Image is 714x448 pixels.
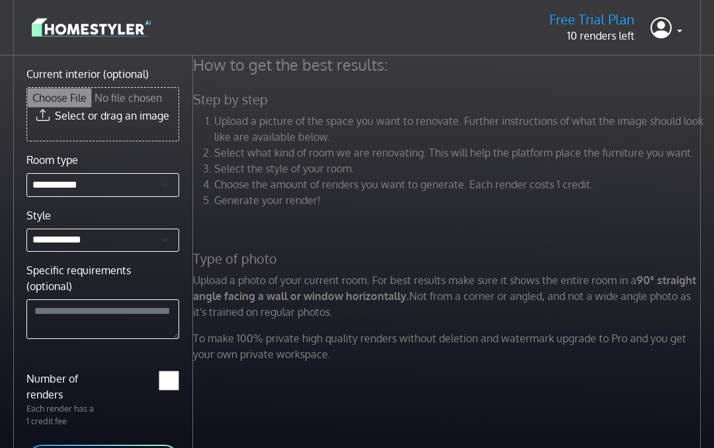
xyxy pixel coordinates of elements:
[32,16,151,39] img: logo-3de290ba35641baa71223ecac5eacb59cb85b4c7fdf211dc9aaecaaee71ea2f8.svg
[19,371,102,402] label: Number of renders
[549,28,635,44] p: 10 renders left
[19,402,102,428] p: Each render has a 1 credit fee
[185,250,712,267] h5: Type of photo
[214,176,704,192] li: Choose the amount of renders you want to generate. Each render costs 1 credit.
[185,330,712,362] p: To make 100% private high quality renders without deletion and watermark upgrade to Pro and you g...
[185,272,712,320] p: Upload a photo of your current room. For best results make sure it shows the entire room in a Not...
[185,91,712,108] h5: Step by step
[26,207,51,223] label: Style
[549,11,635,28] h5: Free Trial Plan
[214,192,704,208] li: Generate your render!
[214,145,704,161] li: Select what kind of room we are renovating. This will help the platform place the furniture you w...
[185,56,712,75] h4: How to get the best results:
[214,161,704,176] li: Select the style of your room.
[193,274,696,303] strong: 90° straight angle facing a wall or window horizontally.
[26,262,179,294] label: Specific requirements (optional)
[214,113,704,145] li: Upload a picture of the space you want to renovate. Further instructions of what the image should...
[26,152,78,168] label: Room type
[26,66,149,82] label: Current interior (optional)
